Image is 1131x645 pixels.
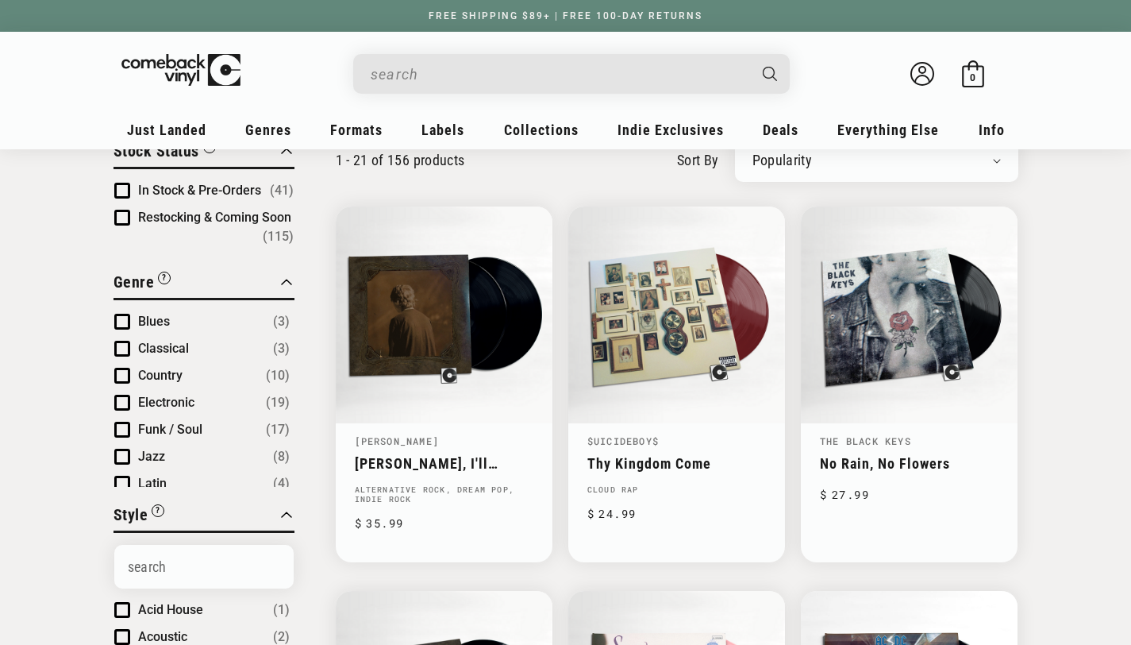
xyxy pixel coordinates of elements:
[371,58,747,91] input: When autocomplete results are available use up and down arrows to review and enter to select
[336,152,465,168] p: 1 - 21 of 156 products
[273,312,290,331] span: Number of products: (3)
[138,210,291,225] span: Restocking & Coming Soon
[138,395,194,410] span: Electronic
[266,393,290,412] span: Number of products: (19)
[677,149,719,171] label: sort by
[114,545,294,589] input: Search Options
[138,602,203,617] span: Acid House
[273,601,290,620] span: Number of products: (1)
[355,435,440,447] a: [PERSON_NAME]
[413,10,718,21] a: FREE SHIPPING $89+ | FREE 100-DAY RETURNS
[617,122,724,138] span: Indie Exclusives
[138,368,183,383] span: Country
[330,122,383,138] span: Formats
[138,476,167,491] span: Latin
[270,181,294,200] span: Number of products: (41)
[263,227,294,246] span: Number of products: (115)
[127,122,206,138] span: Just Landed
[587,435,659,447] a: $uicideboy$
[970,71,975,83] span: 0
[273,339,290,358] span: Number of products: (3)
[273,474,290,493] span: Number of products: (4)
[138,449,165,464] span: Jazz
[820,435,911,447] a: The Black Keys
[138,341,189,356] span: Classical
[266,366,290,385] span: Number of products: (10)
[820,455,998,472] a: No Rain, No Flowers
[587,455,766,472] a: Thy Kingdom Come
[113,503,165,531] button: Filter by Style
[138,422,202,437] span: Funk / Soul
[353,54,790,94] div: Search
[138,314,170,329] span: Blues
[421,122,464,138] span: Labels
[748,54,791,94] button: Search
[138,629,187,644] span: Acoustic
[273,447,290,466] span: Number of products: (8)
[266,420,290,439] span: Number of products: (17)
[504,122,579,138] span: Collections
[979,122,1005,138] span: Info
[138,183,261,198] span: In Stock & Pre-Orders
[763,122,798,138] span: Deals
[113,272,155,292] span: Genre
[113,139,216,167] button: Filter by Stock Status
[245,122,291,138] span: Genres
[355,455,533,472] a: [PERSON_NAME], I'll Always Love You
[837,122,939,138] span: Everything Else
[113,505,148,524] span: Style
[113,270,171,298] button: Filter by Genre
[113,141,199,160] span: Stock Status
